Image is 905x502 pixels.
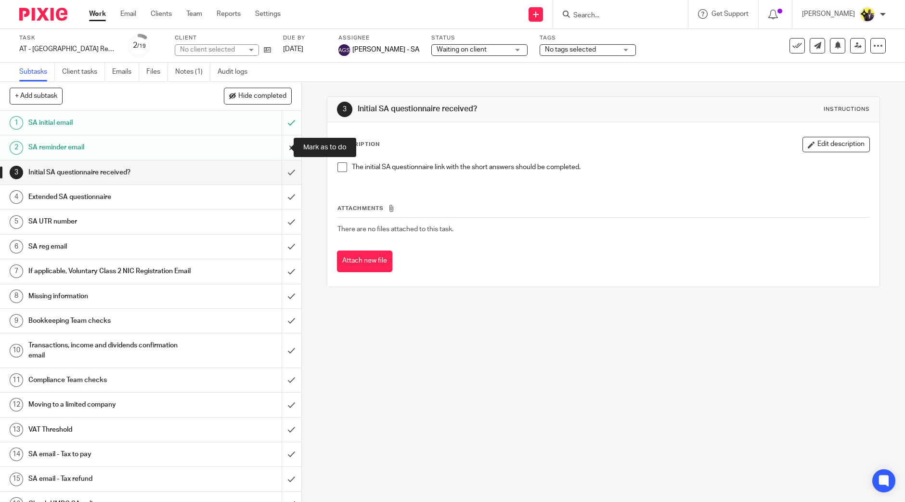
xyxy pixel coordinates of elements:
div: 2 [133,40,146,51]
h1: Extended SA questionnaire [28,190,191,204]
h1: SA reg email [28,239,191,254]
img: Yemi-Starbridge.jpg [860,7,875,22]
div: 15 [10,473,23,486]
h1: Initial SA questionnaire received? [358,104,624,114]
div: AT - SA Return - PE 05-04-2025 [19,44,116,54]
label: Assignee [338,34,419,42]
span: Get Support [711,11,749,17]
div: 14 [10,448,23,461]
span: [PERSON_NAME] - SA [352,45,419,54]
a: Team [186,9,202,19]
div: 5 [10,215,23,229]
span: Hide completed [238,92,286,100]
h1: Missing information [28,289,191,304]
a: Emails [112,63,139,81]
label: Due by [283,34,326,42]
h1: SA initial email [28,116,191,130]
p: [PERSON_NAME] [802,9,855,19]
h1: If applicable, Voluntary Class 2 NIC Registration Email [28,264,191,278]
div: 3 [10,166,23,179]
h1: SA UTR number [28,214,191,229]
a: Settings [255,9,281,19]
div: 4 [10,190,23,204]
span: Attachments [337,206,384,211]
h1: Initial SA questionnaire received? [28,165,191,180]
h1: SA reminder email [28,140,191,155]
a: Notes (1) [175,63,210,81]
div: 13 [10,423,23,436]
h1: VAT Threshold [28,423,191,437]
img: svg%3E [338,44,350,56]
div: 1 [10,116,23,130]
div: 8 [10,290,23,303]
a: Audit logs [218,63,255,81]
button: + Add subtask [10,88,63,104]
div: No client selected [180,45,243,54]
div: 6 [10,240,23,253]
label: Status [431,34,528,42]
a: Work [89,9,106,19]
button: Hide completed [224,88,292,104]
input: Search [572,12,659,20]
a: Files [146,63,168,81]
a: Reports [217,9,241,19]
label: Task [19,34,116,42]
span: There are no files attached to this task. [337,226,453,233]
h1: Compliance Team checks [28,373,191,387]
span: No tags selected [545,46,596,53]
div: 9 [10,314,23,328]
button: Attach new file [337,251,392,272]
a: Email [120,9,136,19]
a: Client tasks [62,63,105,81]
div: AT - [GEOGRAPHIC_DATA] Return - PE [DATE] [19,44,116,54]
span: Waiting on client [437,46,487,53]
div: 11 [10,373,23,387]
div: 7 [10,264,23,278]
h1: Moving to a limited company [28,397,191,412]
div: 10 [10,344,23,357]
div: 3 [337,102,352,117]
small: /19 [137,43,146,49]
h1: Bookkeeping Team checks [28,314,191,328]
span: [DATE] [283,46,303,53]
p: The initial SA questionnaire link with the short answers should be completed. [352,162,869,172]
button: Edit description [802,137,870,152]
label: Tags [540,34,636,42]
div: 2 [10,141,23,155]
h1: Transactions, income and dividends confirmation email [28,338,191,363]
label: Client [175,34,271,42]
img: Pixie [19,8,67,21]
p: Description [337,141,380,148]
h1: SA email - Tax refund [28,472,191,486]
a: Subtasks [19,63,55,81]
div: 12 [10,398,23,411]
div: Instructions [824,106,870,113]
a: Clients [151,9,172,19]
h1: SA email - Tax to pay [28,447,191,462]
